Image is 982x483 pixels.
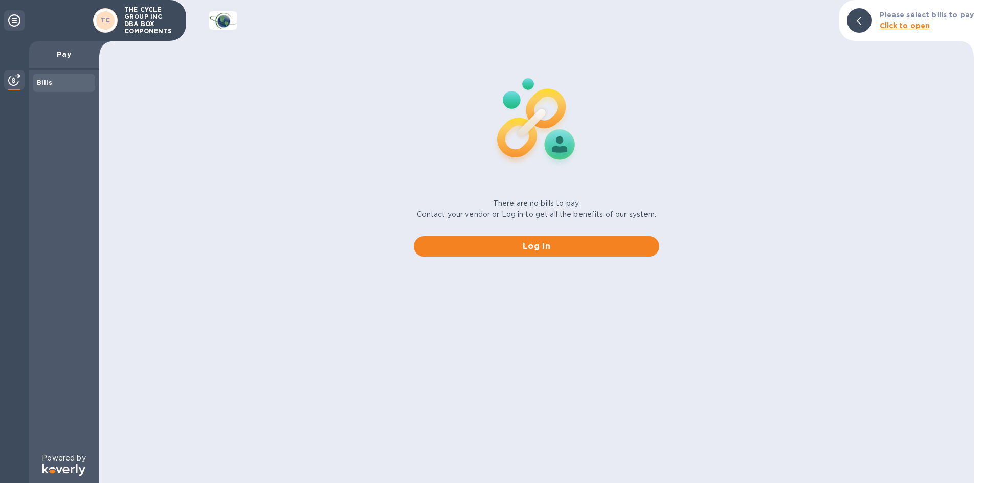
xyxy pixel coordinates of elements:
[42,453,85,464] p: Powered by
[37,79,52,86] b: Bills
[101,16,110,24] b: TC
[417,198,657,220] p: There are no bills to pay. Contact your vendor or Log in to get all the benefits of our system.
[37,49,91,59] p: Pay
[42,464,85,476] img: Logo
[880,21,930,30] b: Click to open
[880,11,974,19] b: Please select bills to pay
[422,240,651,252] span: Log in
[414,236,659,257] button: Log in
[124,6,175,35] p: THE CYCLE GROUP INC DBA BOX COMPONENTS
